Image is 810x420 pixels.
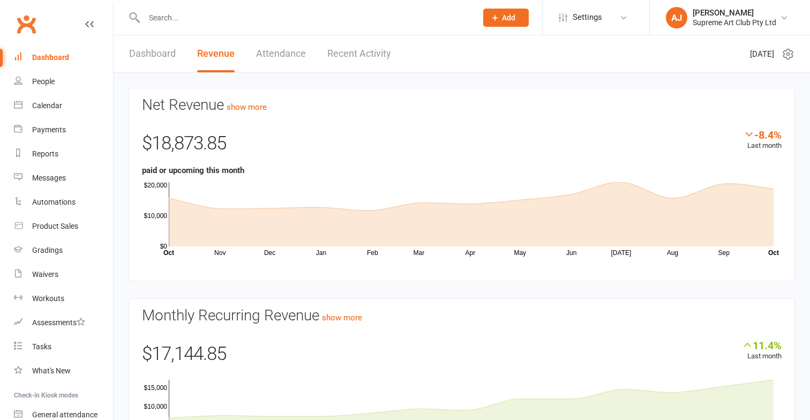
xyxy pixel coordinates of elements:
[142,339,782,374] div: $17,144.85
[32,198,76,206] div: Automations
[750,48,774,61] span: [DATE]
[32,222,78,230] div: Product Sales
[14,190,113,214] a: Automations
[14,166,113,190] a: Messages
[197,35,235,72] a: Revenue
[32,149,58,158] div: Reports
[227,102,267,112] a: show more
[32,318,85,327] div: Assessments
[32,53,69,62] div: Dashboard
[744,129,782,152] div: Last month
[32,410,97,419] div: General attendance
[32,294,64,303] div: Workouts
[327,35,391,72] a: Recent Activity
[256,35,306,72] a: Attendance
[142,97,782,114] h3: Net Revenue
[14,70,113,94] a: People
[142,307,782,324] h3: Monthly Recurring Revenue
[142,166,244,175] strong: paid or upcoming this month
[322,313,362,322] a: show more
[483,9,529,27] button: Add
[32,101,62,110] div: Calendar
[142,129,782,164] div: $18,873.85
[14,46,113,70] a: Dashboard
[32,174,66,182] div: Messages
[14,142,113,166] a: Reports
[129,35,176,72] a: Dashboard
[14,94,113,118] a: Calendar
[32,77,55,86] div: People
[32,125,66,134] div: Payments
[141,10,469,25] input: Search...
[14,335,113,359] a: Tasks
[32,342,51,351] div: Tasks
[742,339,782,362] div: Last month
[573,5,602,29] span: Settings
[13,11,40,37] a: Clubworx
[32,366,71,375] div: What's New
[744,129,782,140] div: -8.4%
[14,214,113,238] a: Product Sales
[693,8,776,18] div: [PERSON_NAME]
[14,287,113,311] a: Workouts
[14,238,113,262] a: Gradings
[14,118,113,142] a: Payments
[14,311,113,335] a: Assessments
[742,339,782,351] div: 11.4%
[32,246,63,254] div: Gradings
[14,359,113,383] a: What's New
[693,18,776,27] div: Supreme Art Club Pty Ltd
[14,262,113,287] a: Waivers
[502,13,515,22] span: Add
[32,270,58,279] div: Waivers
[666,7,687,28] div: AJ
